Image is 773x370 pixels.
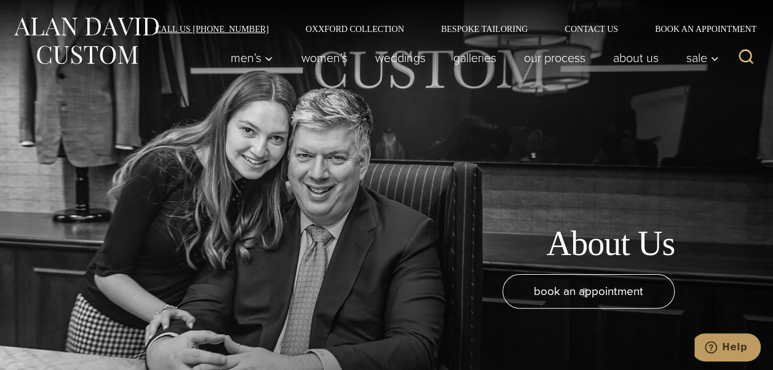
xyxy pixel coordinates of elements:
button: View Search Form [731,43,761,73]
iframe: Opens a widget where you can chat to one of our agents [694,333,761,364]
h1: About Us [546,223,675,264]
a: About Us [599,45,672,70]
a: Our Process [510,45,599,70]
button: Sale sub menu toggle [672,45,726,70]
a: Call Us [PHONE_NUMBER] [137,25,287,33]
button: Child menu of Men’s [216,45,287,70]
a: Oxxford Collection [287,25,422,33]
nav: Secondary Navigation [137,25,761,33]
a: Book an Appointment [636,25,761,33]
a: Women’s [287,45,361,70]
a: Galleries [439,45,510,70]
nav: Primary Navigation [216,45,726,70]
a: weddings [361,45,439,70]
a: Contact Us [546,25,636,33]
a: Bespoke Tailoring [422,25,546,33]
img: Alan David Custom [12,14,160,68]
a: book an appointment [502,274,675,309]
span: book an appointment [534,282,643,300]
